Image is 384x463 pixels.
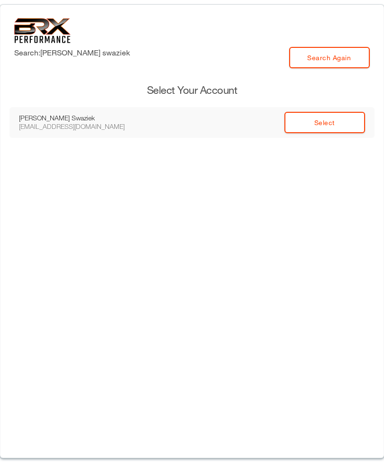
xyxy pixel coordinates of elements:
[9,83,375,98] h3: Select Your Account
[19,122,147,131] div: [EMAIL_ADDRESS][DOMAIN_NAME]
[14,47,130,58] label: Search: [PERSON_NAME] swaziek
[289,47,370,68] a: Search Again
[19,114,147,122] div: [PERSON_NAME] Swaziek
[284,112,365,133] a: Select
[14,18,71,43] img: 6f7da32581c89ca25d665dc3aae533e4f14fe3ef_original.svg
